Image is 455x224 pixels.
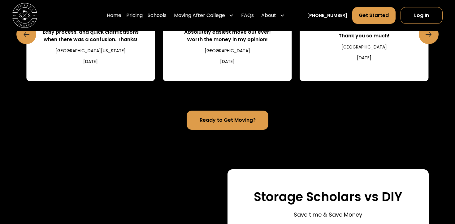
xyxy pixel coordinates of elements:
div: Moving After College [171,7,236,24]
a: Log In [401,7,443,24]
div: [DATE] [220,58,235,65]
a: [PHONE_NUMBER] [307,12,347,19]
div: [GEOGRAPHIC_DATA][US_STATE] [55,48,126,54]
div: About [259,7,287,24]
h3: Storage Scholars vs DIY [254,189,402,204]
div: [GEOGRAPHIC_DATA] [205,48,250,54]
a: Home [107,7,121,24]
a: Get Started [352,7,395,24]
p: Save time & Save Money [294,210,362,219]
div: Moving After College [174,12,225,19]
img: Storage Scholars main logo [12,3,37,28]
div: Easy process, and quick clarifications when there was a confusion. Thanks! [41,28,140,43]
a: Schools [148,7,167,24]
a: FAQs [241,7,254,24]
div: [DATE] [83,58,98,65]
div: About [261,12,276,19]
div: [DATE] [357,55,371,61]
a: Ready to Get Moving? [187,111,268,130]
a: Pricing [126,7,143,24]
div: Thank you so much! [339,32,389,40]
a: Next slide [419,24,439,44]
div: Absolutely easiest move out ever! Worth the money in my opinion! [178,28,277,43]
div: [GEOGRAPHIC_DATA] [341,44,387,50]
a: Previous slide [16,24,36,44]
